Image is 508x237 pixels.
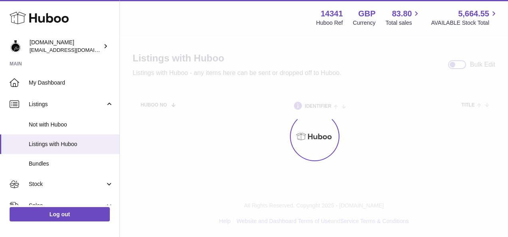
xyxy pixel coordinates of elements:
[431,8,498,27] a: 5,664.55 AVAILABLE Stock Total
[29,101,105,108] span: Listings
[431,19,498,27] span: AVAILABLE Stock Total
[385,8,421,27] a: 83.80 Total sales
[30,47,117,53] span: [EMAIL_ADDRESS][DOMAIN_NAME]
[385,19,421,27] span: Total sales
[29,180,105,188] span: Stock
[353,19,376,27] div: Currency
[29,79,113,87] span: My Dashboard
[10,40,22,52] img: internalAdmin-14341@internal.huboo.com
[29,160,113,168] span: Bundles
[316,19,343,27] div: Huboo Ref
[29,202,105,209] span: Sales
[29,121,113,128] span: Not with Huboo
[10,207,110,221] a: Log out
[458,8,489,19] span: 5,664.55
[30,39,101,54] div: [DOMAIN_NAME]
[392,8,412,19] span: 83.80
[29,140,113,148] span: Listings with Huboo
[321,8,343,19] strong: 14341
[358,8,375,19] strong: GBP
